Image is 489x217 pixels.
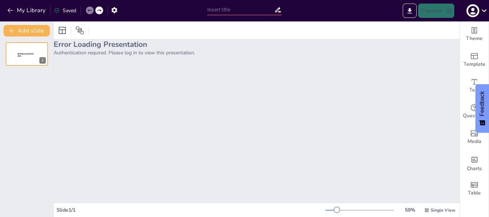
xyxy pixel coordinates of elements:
[460,150,489,176] div: Add charts and graphs
[431,207,455,213] span: Single View
[460,176,489,202] div: Add a table
[5,5,49,16] button: My Library
[460,47,489,73] div: Add ready made slides
[401,207,418,213] div: 59 %
[460,21,489,47] div: Change the overall theme
[460,99,489,124] div: Get real-time input from your audience
[479,91,485,116] span: Feedback
[469,86,479,94] span: Text
[464,60,485,68] span: Template
[475,84,489,133] button: Feedback - Show survey
[468,189,481,197] span: Table
[207,5,274,15] input: Insert title
[403,4,417,18] button: Export to PowerPoint
[76,26,84,35] span: Position
[57,25,68,36] div: Layout
[463,112,486,120] span: Questions
[57,207,325,213] div: Slide 1 / 1
[466,35,483,43] span: Theme
[54,7,76,14] div: Saved
[468,138,481,146] span: Media
[18,53,34,57] span: Sendsteps presentation editor
[4,25,50,36] button: Add slide
[418,4,454,18] button: Present
[54,39,460,49] h2: Error Loading Presentation
[460,124,489,150] div: Add images, graphics, shapes or video
[6,42,48,66] div: 1
[460,73,489,99] div: Add text boxes
[54,49,460,56] p: Authentication required. Please log in to view this presentation.
[467,165,482,173] span: Charts
[39,57,46,64] div: 1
